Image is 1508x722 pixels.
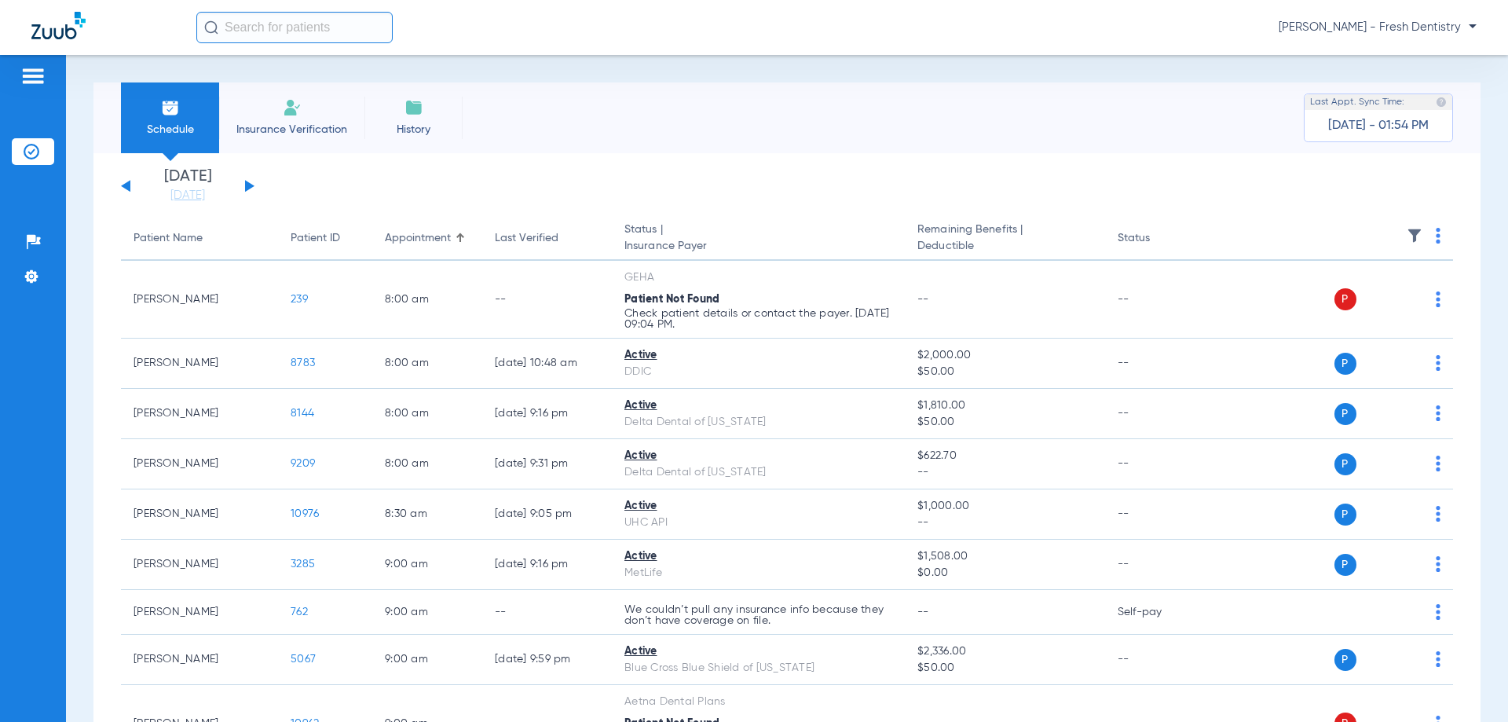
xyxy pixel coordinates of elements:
span: P [1334,288,1356,310]
img: group-dot-blue.svg [1436,506,1440,522]
td: [DATE] 9:31 PM [482,439,612,489]
span: -- [917,464,1092,481]
td: 8:00 AM [372,261,482,339]
td: -- [1105,439,1211,489]
span: $50.00 [917,660,1092,676]
span: Patient Not Found [624,294,719,305]
div: Patient Name [134,230,265,247]
div: Active [624,548,892,565]
span: 10976 [291,508,319,519]
td: -- [482,590,612,635]
td: 9:00 AM [372,590,482,635]
td: [PERSON_NAME] [121,489,278,540]
li: [DATE] [141,169,235,203]
span: $50.00 [917,364,1092,380]
td: [DATE] 10:48 AM [482,339,612,389]
img: Zuub Logo [31,12,86,39]
div: Active [624,498,892,515]
td: 8:30 AM [372,489,482,540]
td: -- [1105,635,1211,685]
td: -- [1105,389,1211,439]
div: Aetna Dental Plans [624,694,892,710]
img: group-dot-blue.svg [1436,604,1440,620]
div: Active [624,347,892,364]
div: Patient ID [291,230,340,247]
span: 9209 [291,458,315,469]
span: 239 [291,294,308,305]
div: Active [624,398,892,414]
td: [PERSON_NAME] [121,339,278,389]
div: Delta Dental of [US_STATE] [624,414,892,431]
td: 9:00 AM [372,540,482,590]
span: [PERSON_NAME] - Fresh Dentistry [1279,20,1477,35]
img: group-dot-blue.svg [1436,228,1440,244]
th: Status | [612,217,905,261]
p: Check patient details or contact the payer. [DATE] 09:04 PM. [624,308,892,330]
span: 8144 [291,408,314,419]
div: Delta Dental of [US_STATE] [624,464,892,481]
iframe: Chat Widget [1429,647,1508,722]
span: P [1334,554,1356,576]
div: Blue Cross Blue Shield of [US_STATE] [624,660,892,676]
span: [DATE] - 01:54 PM [1328,118,1429,134]
span: Insurance Verification [231,122,353,137]
span: 5067 [291,654,316,665]
img: group-dot-blue.svg [1436,355,1440,371]
span: P [1334,403,1356,425]
td: [PERSON_NAME] [121,261,278,339]
div: Patient Name [134,230,203,247]
input: Search for patients [196,12,393,43]
span: History [376,122,451,137]
div: Patient ID [291,230,360,247]
a: [DATE] [141,188,235,203]
img: filter.svg [1407,228,1422,244]
img: History [404,98,423,117]
td: [DATE] 9:16 PM [482,540,612,590]
td: [PERSON_NAME] [121,540,278,590]
span: $1,000.00 [917,498,1092,515]
th: Remaining Benefits | [905,217,1104,261]
div: Last Verified [495,230,599,247]
span: $1,508.00 [917,548,1092,565]
td: Self-pay [1105,590,1211,635]
img: last sync help info [1436,97,1447,108]
td: [DATE] 9:16 PM [482,389,612,439]
td: -- [1105,540,1211,590]
span: -- [917,515,1092,531]
td: [PERSON_NAME] [121,635,278,685]
td: [PERSON_NAME] [121,590,278,635]
img: group-dot-blue.svg [1436,456,1440,471]
span: P [1334,504,1356,526]
img: Schedule [161,98,180,117]
img: Search Icon [204,20,218,35]
img: hamburger-icon [20,67,46,86]
p: We couldn’t pull any insurance info because they don’t have coverage on file. [624,604,892,626]
td: 9:00 AM [372,635,482,685]
td: 8:00 AM [372,389,482,439]
span: $0.00 [917,565,1092,581]
td: -- [482,261,612,339]
span: $1,810.00 [917,398,1092,414]
td: -- [1105,261,1211,339]
td: [DATE] 9:05 PM [482,489,612,540]
span: P [1334,353,1356,375]
th: Status [1105,217,1211,261]
span: -- [917,607,929,618]
span: Schedule [133,122,207,137]
span: $50.00 [917,414,1092,431]
td: [DATE] 9:59 PM [482,635,612,685]
img: group-dot-blue.svg [1436,556,1440,572]
span: Insurance Payer [624,238,892,255]
td: -- [1105,489,1211,540]
div: DDIC [624,364,892,380]
td: [PERSON_NAME] [121,389,278,439]
div: GEHA [624,269,892,286]
div: UHC API [624,515,892,531]
div: Active [624,448,892,464]
td: 8:00 AM [372,339,482,389]
span: Deductible [917,238,1092,255]
img: group-dot-blue.svg [1436,291,1440,307]
div: Appointment [385,230,470,247]
td: -- [1105,339,1211,389]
